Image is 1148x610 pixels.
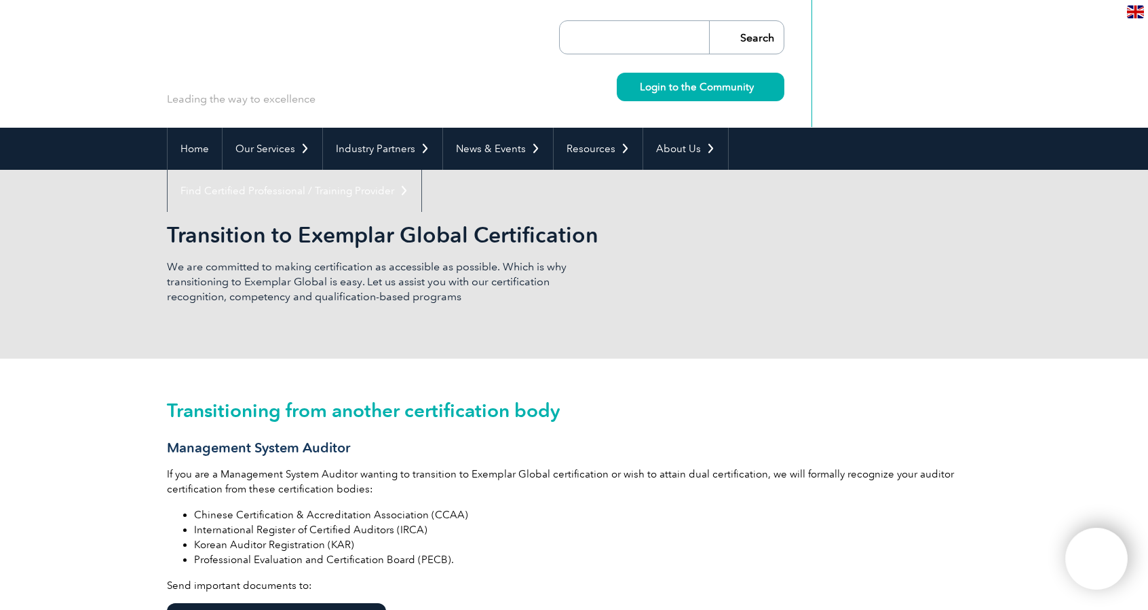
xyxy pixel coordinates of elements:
[443,128,553,170] a: News & Events
[709,21,784,54] input: Search
[194,507,981,522] li: Chinese Certification & Accreditation Association (CCAA)
[167,467,981,497] p: If you are a Management System Auditor wanting to transition to Exemplar Global certification or ...
[1079,542,1113,576] img: svg+xml;nitro-empty-id=MTM3ODoxMTY=-1;base64,PHN2ZyB2aWV3Qm94PSIwIDAgNDAwIDQwMCIgd2lkdGg9IjQwMCIg...
[643,128,728,170] a: About Us
[167,399,981,421] h2: Transitioning from another certification body
[167,259,574,304] p: We are committed to making certification as accessible as possible. Which is why transitioning to...
[167,92,315,107] p: Leading the way to excellence
[194,522,981,537] li: International Register of Certified Auditors (IRCA)
[617,73,784,101] a: Login to the Community
[168,128,222,170] a: Home
[167,224,737,246] h2: Transition to Exemplar Global Certification
[1127,5,1144,18] img: en
[554,128,643,170] a: Resources
[168,170,421,212] a: Find Certified Professional / Training Provider
[194,537,981,552] li: Korean Auditor Registration (KAR)
[223,128,322,170] a: Our Services
[754,83,761,90] img: svg+xml;nitro-empty-id=MzU4OjIyMw==-1;base64,PHN2ZyB2aWV3Qm94PSIwIDAgMTEgMTEiIHdpZHRoPSIxMSIgaGVp...
[167,439,981,456] h3: Management System Auditor
[323,128,442,170] a: Industry Partners
[194,552,981,567] li: Professional Evaluation and Certification Board (PECB).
